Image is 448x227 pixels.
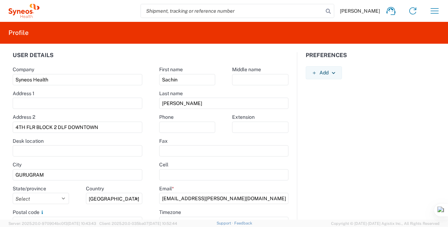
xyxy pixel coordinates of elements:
[306,66,342,79] button: Add
[232,66,261,73] label: Middle name
[159,185,174,192] label: Email
[159,90,183,97] label: Last name
[13,114,35,120] label: Address 2
[159,66,183,73] label: First name
[13,66,34,73] label: Company
[4,52,151,66] div: User details
[8,221,96,226] span: Server: 2025.20.0-970904bc0f3
[8,29,29,37] h2: Profile
[68,221,96,226] span: [DATE] 10:43:43
[217,221,234,225] a: Support
[159,114,174,120] label: Phone
[232,114,255,120] label: Extension
[86,185,104,192] label: Country
[149,221,177,226] span: [DATE] 10:52:44
[331,220,440,227] span: Copyright © [DATE]-[DATE] Agistix Inc., All Rights Reserved
[340,8,380,14] span: [PERSON_NAME]
[13,209,45,215] label: Postal code
[99,221,177,226] span: Client: 2025.20.0-035ba07
[159,138,168,144] label: Fax
[13,185,46,192] label: State/province
[234,221,252,225] a: Feedback
[13,138,44,144] label: Desk location
[159,161,168,168] label: Cell
[297,52,444,66] div: Preferences
[141,4,323,18] input: Shipment, tracking or reference number
[13,90,35,97] label: Address 1
[159,209,181,215] label: Timezone
[13,161,21,168] label: City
